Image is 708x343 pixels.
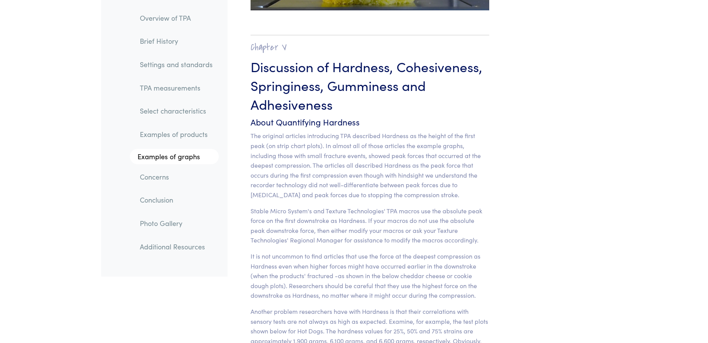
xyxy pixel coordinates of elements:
[251,131,489,200] p: The original articles introducing TPA described Hardness as the height of the first peak (on stri...
[134,238,219,256] a: Additional Resources
[134,56,219,73] a: Settings and standards
[251,57,489,113] h3: Discussion of Hardness, Cohesiveness, Springiness, Gumminess and Adhesiveness
[134,191,219,209] a: Conclusion
[134,102,219,120] a: Select characteristics
[251,116,489,128] h6: About Quantifying Hardness
[251,41,489,53] h2: Chapter V
[134,9,219,27] a: Overview of TPA
[134,33,219,50] a: Brief History
[134,126,219,143] a: Examples of products
[251,251,489,300] p: It is not uncommon to find articles that use the force at the deepest compression as Hardness eve...
[134,214,219,232] a: Photo Gallery
[251,206,489,245] p: Stable Micro System's and Texture Technologies' TPA macros use the absolute peak force on the fir...
[130,149,219,164] a: Examples of graphs
[134,79,219,97] a: TPA measurements
[134,168,219,186] a: Concerns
